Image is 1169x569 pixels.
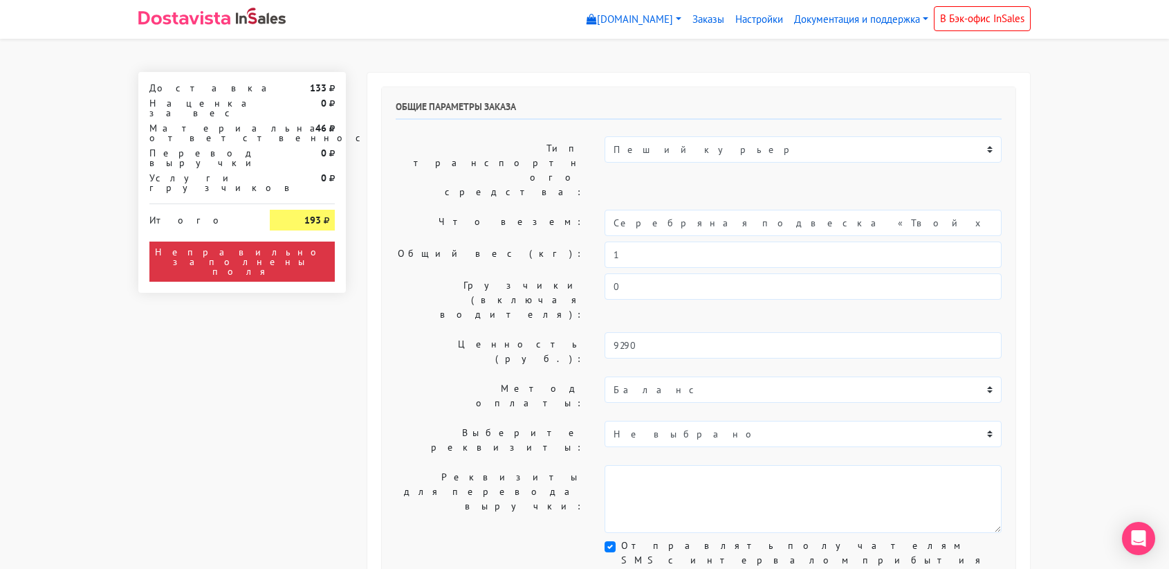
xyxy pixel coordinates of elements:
a: Заказы [687,6,730,33]
div: Услуги грузчиков [139,173,259,192]
label: Ценность (руб.): [385,332,594,371]
label: Реквизиты для перевода выручки: [385,465,594,533]
label: Что везем: [385,210,594,236]
div: Перевод выручки [139,148,259,168]
label: Грузчики (включая водителя): [385,273,594,327]
strong: 133 [310,82,326,94]
div: Материальная ответственность [139,123,259,143]
div: Наценка за вес [139,98,259,118]
strong: 193 [304,214,321,226]
label: Общий вес (кг): [385,242,594,268]
div: Итого [149,210,249,225]
a: Настройки [730,6,789,33]
strong: 0 [321,147,326,159]
div: Open Intercom Messenger [1122,522,1155,555]
a: Документация и поддержка [789,6,934,33]
div: Неправильно заполнены поля [149,242,335,282]
img: Dostavista - срочная курьерская служба доставки [138,11,230,25]
label: Метод оплаты: [385,377,594,415]
label: Выберите реквизиты: [385,421,594,460]
img: InSales [236,8,286,24]
label: Тип транспортного средства: [385,136,594,204]
strong: 0 [321,172,326,184]
strong: 0 [321,97,326,109]
a: [DOMAIN_NAME] [581,6,687,33]
div: Доставка [139,83,259,93]
a: В Бэк-офис InSales [934,6,1031,31]
strong: 46 [315,122,326,134]
h6: Общие параметры заказа [396,101,1002,120]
